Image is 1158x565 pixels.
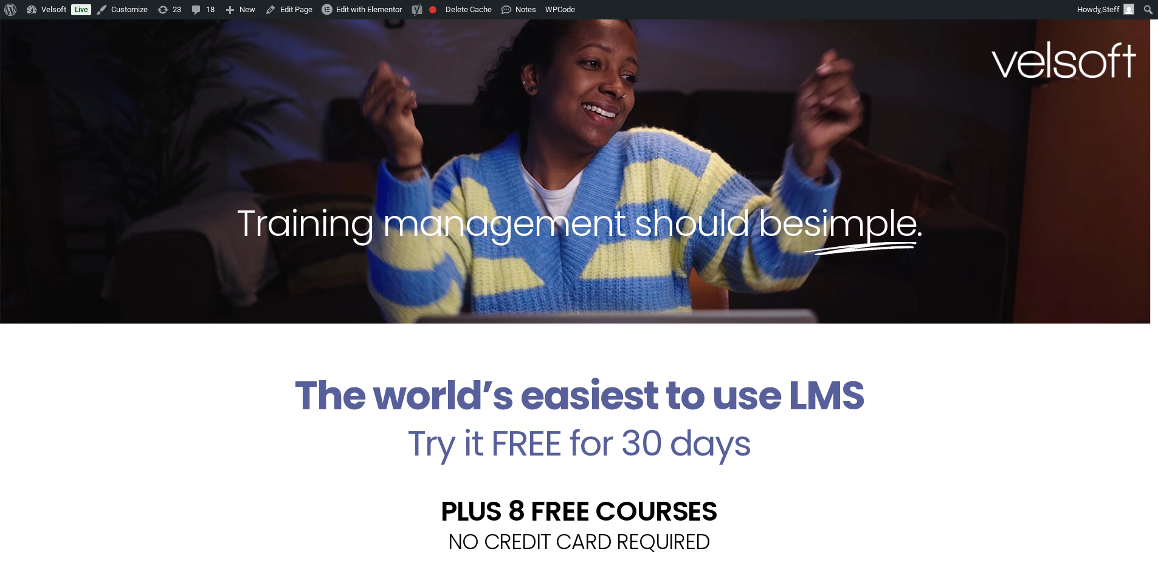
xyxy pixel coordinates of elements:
[202,426,956,461] h2: Try it FREE for 30 days
[803,198,917,249] span: simple
[336,5,402,14] span: Edit with Elementor
[202,497,956,525] h2: PLUS 8 FREE COURSES
[1102,5,1120,14] span: Steff
[22,199,1136,247] h2: Training management should be .
[429,6,436,13] div: Focus keyphrase not set
[202,531,956,552] h2: NO CREDIT CARD REQUIRED
[202,372,956,420] h2: The world’s easiest to use LMS
[71,4,91,15] a: Live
